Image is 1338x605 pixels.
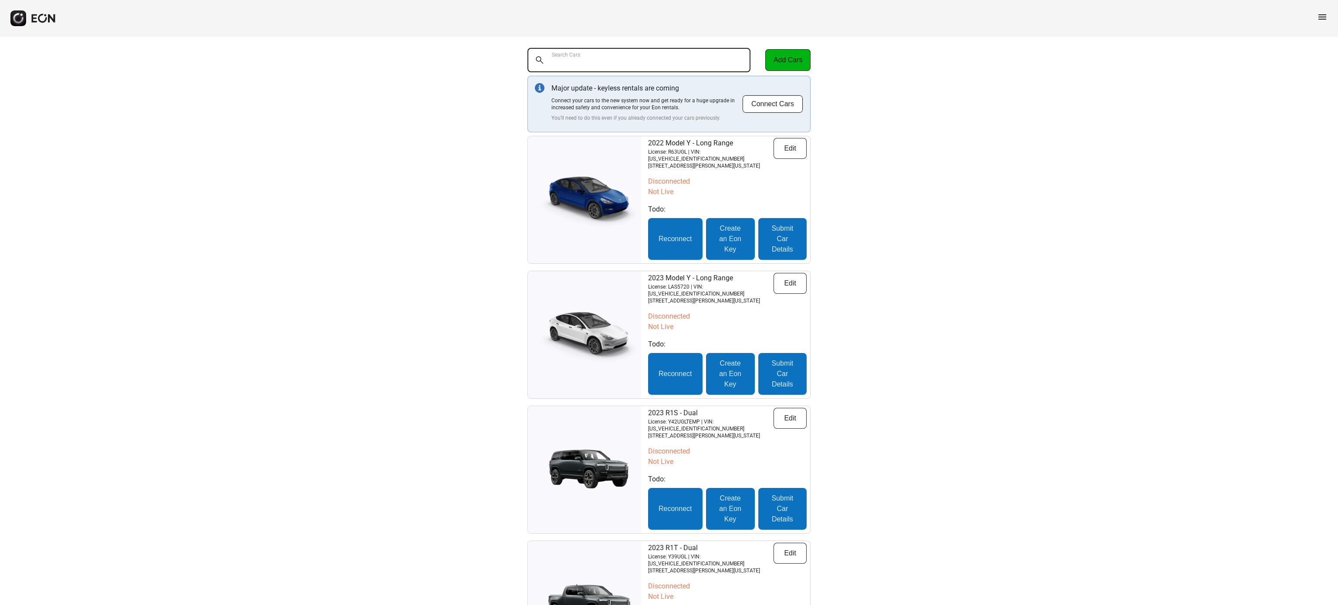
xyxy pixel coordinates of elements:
[648,162,774,169] p: [STREET_ADDRESS][PERSON_NAME][US_STATE]
[648,474,807,484] p: Todo:
[648,187,807,197] p: Not Live
[648,339,807,350] p: Todo:
[648,273,774,283] p: 2023 Model Y - Long Range
[648,311,807,322] p: Disconnected
[648,138,774,148] p: 2022 Model Y - Long Range
[648,218,703,260] button: Reconnect
[758,218,807,260] button: Submit Car Details
[551,114,742,121] p: You'll need to do this even if you already connected your cars previously.
[648,553,774,567] p: License: Y39UGL | VIN: [US_VEHICLE_IDENTIFICATION_NUMBER]
[758,488,807,530] button: Submit Car Details
[648,297,774,304] p: [STREET_ADDRESS][PERSON_NAME][US_STATE]
[528,441,641,498] img: car
[648,543,774,553] p: 2023 R1T - Dual
[706,353,755,395] button: Create an Eon Key
[648,432,774,439] p: [STREET_ADDRESS][PERSON_NAME][US_STATE]
[706,488,755,530] button: Create an Eon Key
[758,353,807,395] button: Submit Car Details
[648,488,703,530] button: Reconnect
[648,418,774,432] p: License: Y42UGLTEMP | VIN: [US_VEHICLE_IDENTIFICATION_NUMBER]
[535,83,544,93] img: info
[765,49,811,71] button: Add Cars
[648,567,774,574] p: [STREET_ADDRESS][PERSON_NAME][US_STATE]
[648,446,807,457] p: Disconnected
[552,51,580,58] label: Search Cars
[648,148,774,162] p: License: R63UGL | VIN: [US_VEHICLE_IDENTIFICATION_NUMBER]
[1317,12,1328,22] span: menu
[648,283,774,297] p: License: LAS5720 | VIN: [US_VEHICLE_IDENTIFICATION_NUMBER]
[648,581,807,592] p: Disconnected
[648,408,774,418] p: 2023 R1S - Dual
[528,171,641,228] img: car
[648,204,807,215] p: Todo:
[774,543,807,564] button: Edit
[648,353,703,395] button: Reconnect
[648,592,807,602] p: Not Live
[528,306,641,363] img: car
[551,97,742,111] p: Connect your cars to the new system now and get ready for a huge upgrade in increased safety and ...
[648,176,807,187] p: Disconnected
[551,83,742,94] p: Major update - keyless rentals are coming
[706,218,755,260] button: Create an Eon Key
[648,457,807,467] p: Not Live
[774,273,807,294] button: Edit
[774,408,807,429] button: Edit
[774,138,807,159] button: Edit
[648,322,807,332] p: Not Live
[742,95,803,113] button: Connect Cars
